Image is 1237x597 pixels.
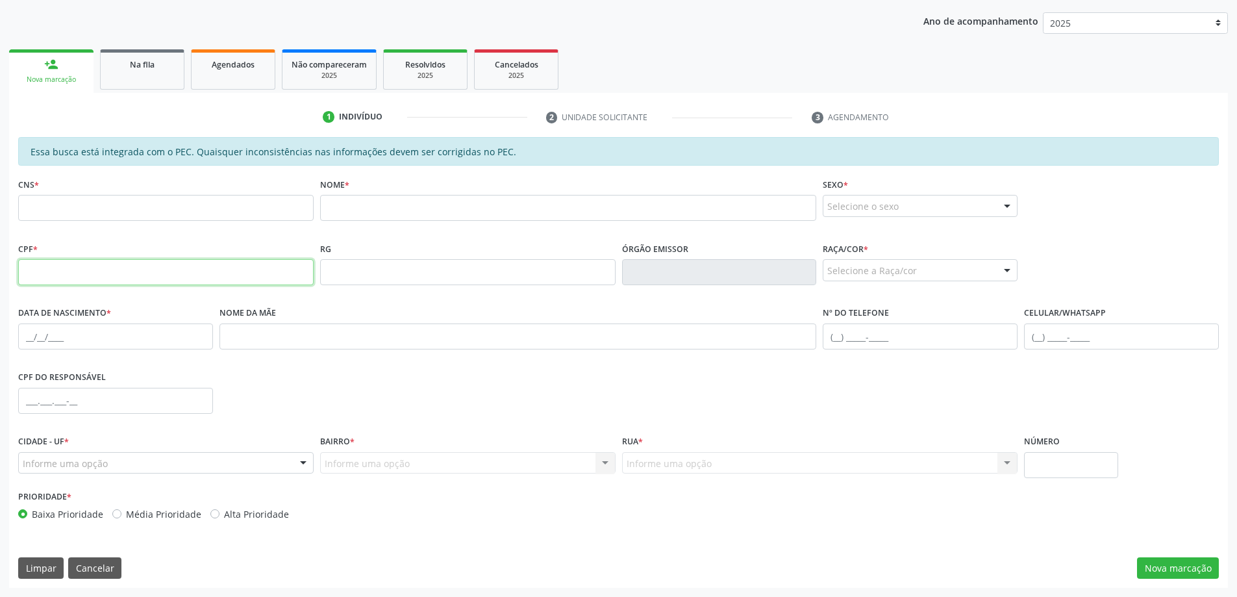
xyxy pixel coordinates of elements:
label: Prioridade [18,487,71,507]
label: Órgão emissor [622,239,688,259]
div: 2025 [292,71,367,81]
label: CNS [18,175,39,195]
div: Essa busca está integrada com o PEC. Quaisquer inconsistências nas informações devem ser corrigid... [18,137,1219,166]
span: Cancelados [495,59,538,70]
label: Celular/WhatsApp [1024,303,1106,324]
span: Informe uma opção [23,457,108,470]
label: Número [1024,432,1060,452]
div: 2025 [393,71,458,81]
label: Nome [320,175,349,195]
span: Selecione o sexo [827,199,899,213]
label: Bairro [320,432,355,452]
span: Selecione a Raça/cor [827,264,917,277]
label: Raça/cor [823,239,868,259]
p: Ano de acompanhamento [923,12,1038,29]
label: Rua [622,432,643,452]
button: Limpar [18,557,64,579]
span: Resolvidos [405,59,445,70]
div: 2025 [484,71,549,81]
button: Cancelar [68,557,121,579]
label: CPF [18,239,38,259]
label: Nome da mãe [219,303,276,324]
input: (__) _____-_____ [823,324,1018,349]
input: ___.___.___-__ [18,388,213,414]
span: Não compareceram [292,59,367,70]
label: Nº do Telefone [823,303,889,324]
label: Cidade - UF [18,432,69,452]
label: Data de nascimento [18,303,111,324]
label: RG [320,239,331,259]
label: Alta Prioridade [224,507,289,521]
span: Na fila [130,59,155,70]
label: Sexo [823,175,848,195]
div: 1 [323,111,334,123]
label: Baixa Prioridade [32,507,103,521]
button: Nova marcação [1137,557,1219,579]
div: Indivíduo [339,111,382,123]
input: __/__/____ [18,324,213,349]
label: Média Prioridade [126,507,201,521]
span: Agendados [212,59,255,70]
input: (__) _____-_____ [1024,324,1219,349]
div: Nova marcação [18,75,84,84]
label: CPF do responsável [18,368,106,388]
div: person_add [44,57,58,71]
